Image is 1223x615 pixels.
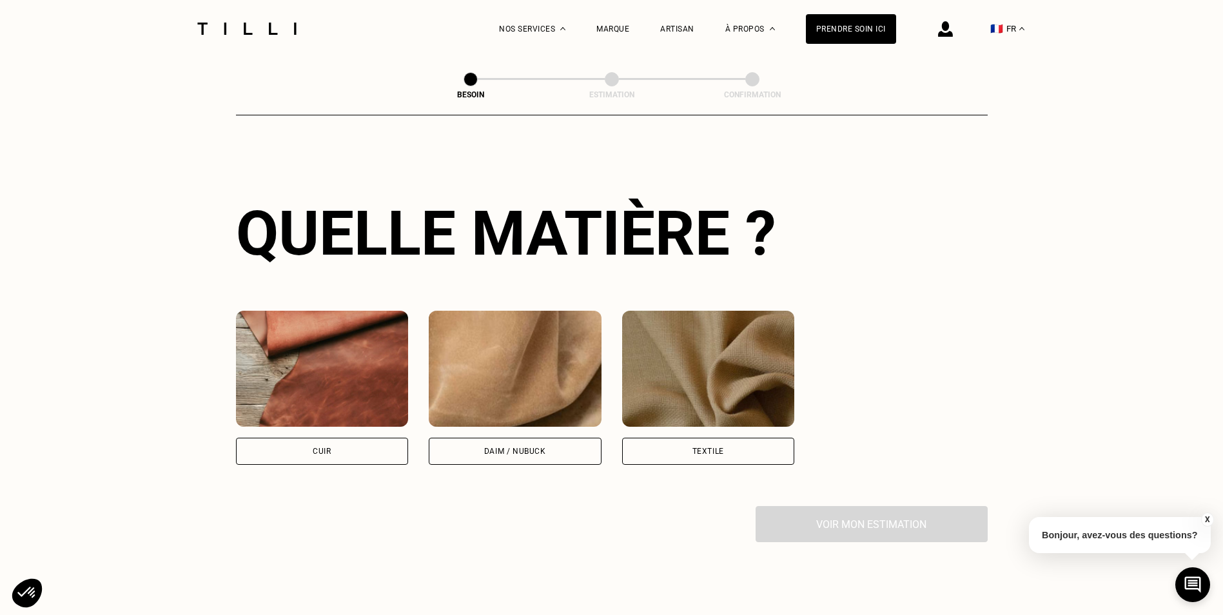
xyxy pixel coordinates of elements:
[560,27,565,30] img: Menu déroulant
[806,14,896,44] a: Prendre soin ici
[193,23,301,35] img: Logo du service de couturière Tilli
[484,447,546,455] div: Daim / Nubuck
[688,90,817,99] div: Confirmation
[622,311,795,427] img: Tilli retouche vos vêtements en Textile
[406,90,535,99] div: Besoin
[236,311,409,427] img: Tilli retouche vos vêtements en Cuir
[660,24,694,34] a: Artisan
[770,27,775,30] img: Menu déroulant à propos
[1200,512,1213,527] button: X
[1019,27,1024,30] img: menu déroulant
[1029,517,1211,553] p: Bonjour, avez-vous des questions?
[596,24,629,34] a: Marque
[429,311,602,427] img: Tilli retouche vos vêtements en Daim / Nubuck
[313,447,331,455] div: Cuir
[692,447,724,455] div: Textile
[990,23,1003,35] span: 🇫🇷
[236,197,988,269] div: Quelle matière ?
[938,21,953,37] img: icône connexion
[547,90,676,99] div: Estimation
